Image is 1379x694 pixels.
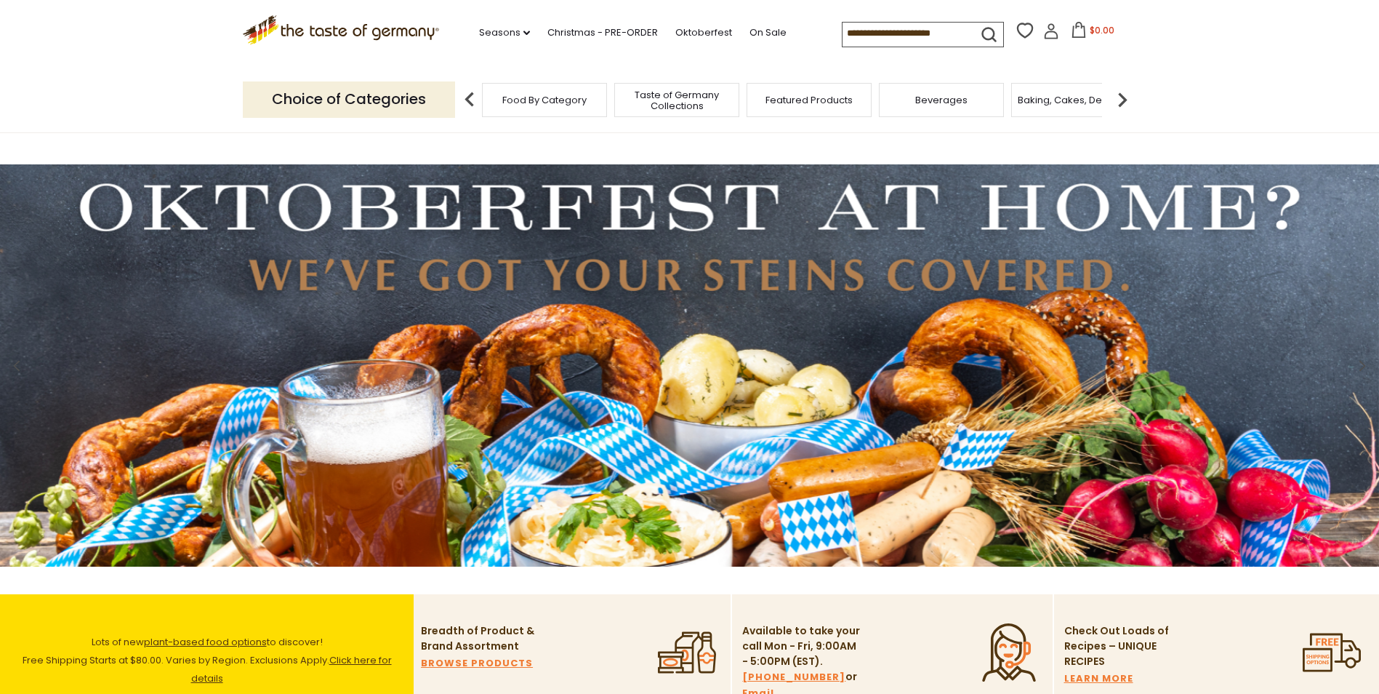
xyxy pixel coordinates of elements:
img: previous arrow [455,85,484,114]
img: next arrow [1108,85,1137,114]
a: Beverages [915,95,968,105]
a: On Sale [749,25,787,41]
a: Food By Category [502,95,587,105]
span: $0.00 [1090,24,1114,36]
button: $0.00 [1062,22,1124,44]
a: Click here for details [191,653,392,685]
a: BROWSE PRODUCTS [421,655,533,671]
p: Breadth of Product & Brand Assortment [421,623,541,654]
a: Oktoberfest [675,25,732,41]
a: plant-based food options [144,635,267,649]
a: Christmas - PRE-ORDER [547,25,658,41]
a: [PHONE_NUMBER] [742,669,845,685]
p: Choice of Categories [243,81,455,117]
a: Featured Products [765,95,853,105]
p: Check Out Loads of Recipes – UNIQUE RECIPES [1064,623,1170,669]
span: Lots of new to discover! Free Shipping Starts at $80.00. Varies by Region. Exclusions Apply. [23,635,392,685]
a: Seasons [479,25,530,41]
a: Taste of Germany Collections [619,89,735,111]
a: LEARN MORE [1064,671,1133,687]
a: Baking, Cakes, Desserts [1018,95,1130,105]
